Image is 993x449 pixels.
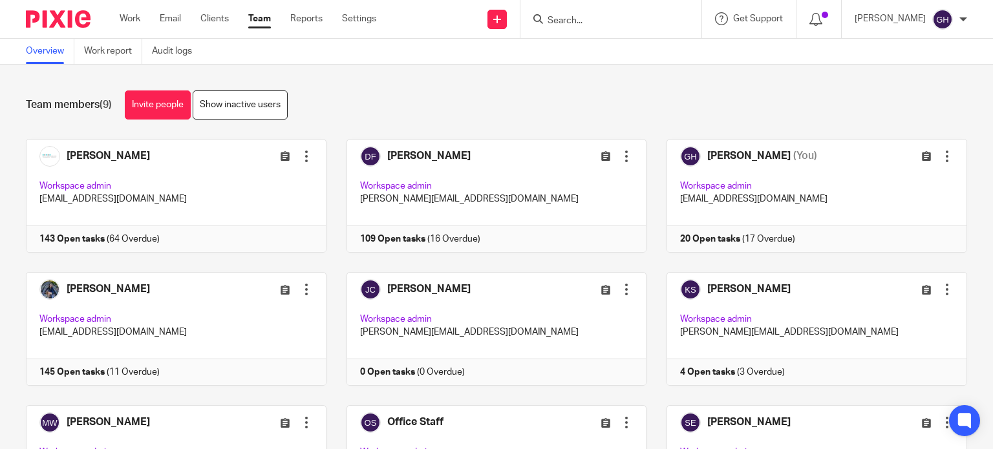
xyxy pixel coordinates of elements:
[342,12,376,25] a: Settings
[120,12,140,25] a: Work
[200,12,229,25] a: Clients
[248,12,271,25] a: Team
[193,90,288,120] a: Show inactive users
[733,14,783,23] span: Get Support
[26,98,112,112] h1: Team members
[125,90,191,120] a: Invite people
[26,39,74,64] a: Overview
[546,16,663,27] input: Search
[26,10,91,28] img: Pixie
[932,9,953,30] img: svg%3E
[160,12,181,25] a: Email
[855,12,926,25] p: [PERSON_NAME]
[84,39,142,64] a: Work report
[152,39,202,64] a: Audit logs
[290,12,323,25] a: Reports
[100,99,112,110] span: (9)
